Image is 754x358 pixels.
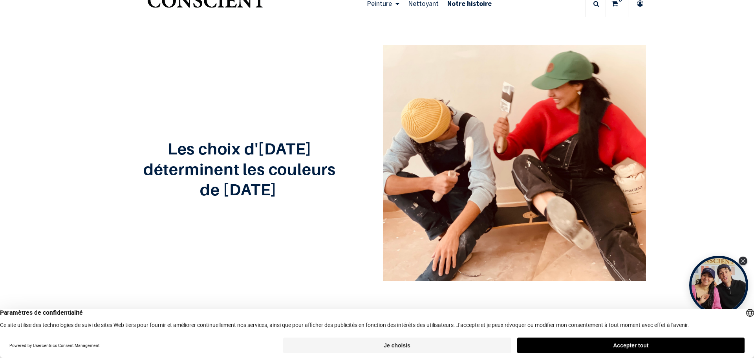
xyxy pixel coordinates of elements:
[689,256,748,315] div: Open Tolstoy widget
[689,256,748,315] div: Tolstoy bubble widget
[108,140,371,157] h2: Les choix d'[DATE]
[739,257,747,265] div: Close Tolstoy widget
[108,181,371,198] h2: de [DATE]
[108,160,371,178] h2: déterminent les couleurs
[689,256,748,315] div: Open Tolstoy
[714,307,750,344] iframe: Tidio Chat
